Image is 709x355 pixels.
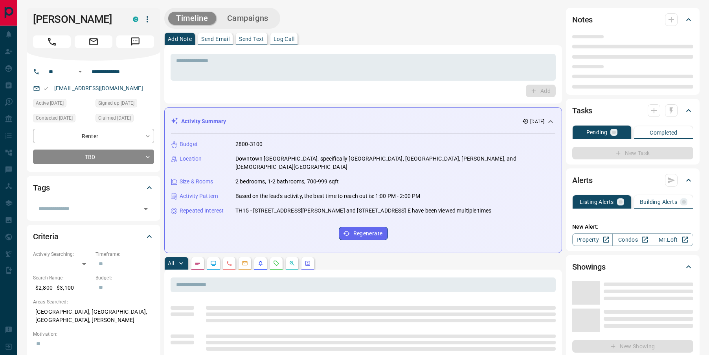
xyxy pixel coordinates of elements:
p: Search Range: [33,274,92,281]
p: Activity Summary [181,117,226,126]
p: All [168,261,174,266]
p: New Alert: [572,223,693,231]
button: Timeline [168,12,216,25]
span: Email [75,35,112,48]
p: Add Note [168,36,192,42]
h2: Criteria [33,230,59,243]
div: Renter [33,129,154,143]
p: Timeframe: [96,251,154,258]
p: Send Email [201,36,230,42]
p: Send Text [239,36,264,42]
svg: Lead Browsing Activity [210,260,217,266]
p: TH15 - [STREET_ADDRESS][PERSON_NAME] and [STREET_ADDRESS] E have been viewed multiple times [235,207,491,215]
p: Motivation: [33,331,154,338]
h2: Alerts [572,174,593,187]
button: Regenerate [339,227,388,240]
svg: Listing Alerts [257,260,264,266]
p: $2,800 - $3,100 [33,281,92,294]
div: condos.ca [133,17,138,22]
p: Downtown [GEOGRAPHIC_DATA], specifically [GEOGRAPHIC_DATA], [GEOGRAPHIC_DATA], [PERSON_NAME], and... [235,155,555,171]
div: Thu Aug 07 2025 [33,114,92,125]
p: Location [180,155,202,163]
p: Pending [586,129,608,135]
p: 2800-3100 [235,140,263,148]
svg: Agent Actions [305,260,311,266]
div: Tags [33,178,154,197]
div: Tasks [572,101,693,120]
div: Notes [572,10,693,29]
p: 2 bedrooms, 1-2 bathrooms, 700-999 sqft [235,177,339,186]
p: Building Alerts [640,199,677,205]
svg: Email Valid [43,86,49,91]
span: Contacted [DATE] [36,114,73,122]
a: [EMAIL_ADDRESS][DOMAIN_NAME] [54,85,143,91]
h2: Tags [33,181,50,194]
a: Property [572,233,613,246]
div: Criteria [33,227,154,246]
p: Activity Pattern [180,192,218,200]
div: TBD [33,150,154,164]
h2: Tasks [572,104,592,117]
h2: Notes [572,13,593,26]
p: Budget: [96,274,154,281]
p: Based on the lead's activity, the best time to reach out is: 1:00 PM - 2:00 PM [235,192,420,200]
span: Signed up [DATE] [98,99,134,107]
button: Open [75,67,85,76]
div: Showings [572,257,693,276]
a: Condos [612,233,653,246]
p: Budget [180,140,198,148]
div: Alerts [572,171,693,190]
p: [DATE] [530,118,544,125]
div: Wed Aug 06 2025 [33,99,92,110]
div: Activity Summary[DATE] [171,114,555,129]
p: Size & Rooms [180,177,213,186]
svg: Calls [226,260,232,266]
h1: [PERSON_NAME] [33,13,121,26]
svg: Opportunities [289,260,295,266]
p: Areas Searched: [33,298,154,305]
svg: Requests [273,260,279,266]
p: Completed [650,130,678,135]
button: Campaigns [219,12,276,25]
span: Call [33,35,71,48]
p: Actively Searching: [33,251,92,258]
p: Log Call [274,36,294,42]
svg: Notes [195,260,201,266]
div: Wed Aug 06 2025 [96,114,154,125]
p: Listing Alerts [580,199,614,205]
span: Message [116,35,154,48]
span: Claimed [DATE] [98,114,131,122]
a: Mr.Loft [653,233,693,246]
button: Open [140,203,151,214]
div: Wed Aug 06 2025 [96,99,154,110]
span: Active [DATE] [36,99,64,107]
p: [GEOGRAPHIC_DATA], [GEOGRAPHIC_DATA], [GEOGRAPHIC_DATA], [PERSON_NAME] [33,305,154,327]
p: Repeated Interest [180,207,224,215]
svg: Emails [242,260,248,266]
h2: Showings [572,261,606,273]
